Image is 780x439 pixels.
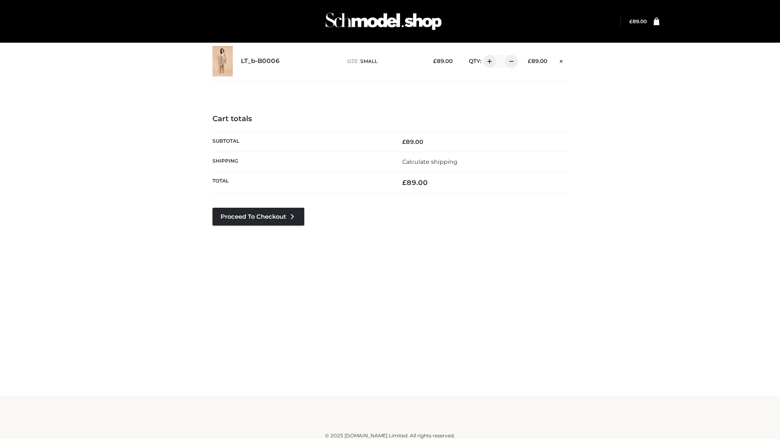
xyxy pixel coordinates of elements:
span: £ [629,18,633,24]
span: £ [402,138,406,146]
th: Shipping [212,152,390,172]
bdi: 89.00 [528,58,547,64]
span: £ [402,178,407,187]
bdi: 89.00 [433,58,453,64]
a: £89.00 [629,18,647,24]
a: Calculate shipping [402,158,457,165]
bdi: 89.00 [402,138,423,146]
a: LT_b-B0006 [241,57,280,65]
p: size : [347,58,420,65]
span: £ [528,58,531,64]
bdi: 89.00 [629,18,647,24]
bdi: 89.00 [402,178,428,187]
h4: Cart totals [212,115,568,124]
div: QTY: [461,55,515,68]
a: Proceed to Checkout [212,208,304,226]
span: SMALL [360,58,377,64]
a: Remove this item [555,55,568,65]
th: Total [212,172,390,193]
span: £ [433,58,437,64]
th: Subtotal [212,132,390,152]
img: Schmodel Admin 964 [323,5,444,37]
